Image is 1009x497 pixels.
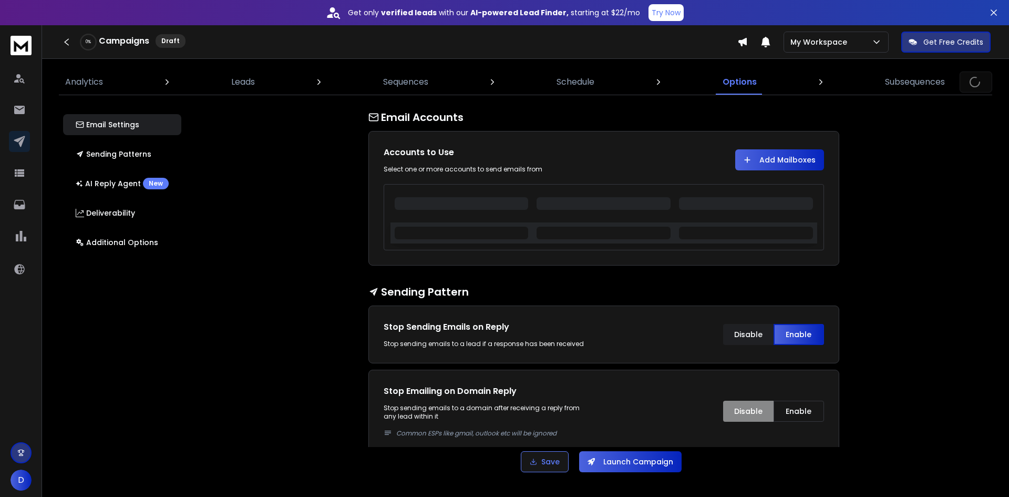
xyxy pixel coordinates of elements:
[774,401,824,422] button: Enable
[383,76,428,88] p: Sequences
[648,4,684,21] button: Try Now
[652,7,681,18] p: Try Now
[790,37,851,47] p: My Workspace
[231,76,255,88] p: Leads
[723,76,757,88] p: Options
[99,35,149,47] h1: Campaigns
[384,146,593,159] h1: Accounts to Use
[384,385,593,398] h1: Stop Emailing on Domain Reply
[885,76,945,88] p: Subsequences
[579,451,682,472] button: Launch Campaign
[384,165,593,174] div: Select one or more accounts to send emails from
[86,39,91,45] p: 0 %
[735,149,824,170] button: Add Mailboxes
[76,208,135,218] p: Deliverability
[384,404,593,438] p: Stop sending emails to a domain after receiving a reply from any lead within it
[550,69,601,95] a: Schedule
[377,69,435,95] a: Sequences
[923,37,983,47] p: Get Free Credits
[11,36,32,55] img: logo
[716,69,763,95] a: Options
[76,119,139,130] p: Email Settings
[348,7,640,18] p: Get only with our starting at $22/mo
[384,321,593,333] h1: Stop Sending Emails on Reply
[879,69,951,95] a: Subsequences
[396,429,593,438] p: Common ESPs like gmail, outlook etc will be ignored
[557,76,594,88] p: Schedule
[63,114,181,135] button: Email Settings
[76,237,158,248] p: Additional Options
[76,178,169,189] p: AI Reply Agent
[11,470,32,491] button: D
[723,401,774,422] button: Disable
[63,173,181,194] button: AI Reply AgentNew
[384,340,593,348] div: Stop sending emails to a lead if a response has been received
[723,324,774,345] button: Disable
[63,202,181,224] button: Deliverability
[143,178,169,189] div: New
[63,232,181,253] button: Additional Options
[368,285,839,299] h1: Sending Pattern
[63,144,181,165] button: Sending Patterns
[65,76,103,88] p: Analytics
[368,110,839,125] h1: Email Accounts
[521,451,569,472] button: Save
[381,7,437,18] strong: verified leads
[76,149,151,159] p: Sending Patterns
[901,32,991,53] button: Get Free Credits
[156,34,186,48] div: Draft
[225,69,261,95] a: Leads
[470,7,569,18] strong: AI-powered Lead Finder,
[774,324,824,345] button: Enable
[59,69,109,95] a: Analytics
